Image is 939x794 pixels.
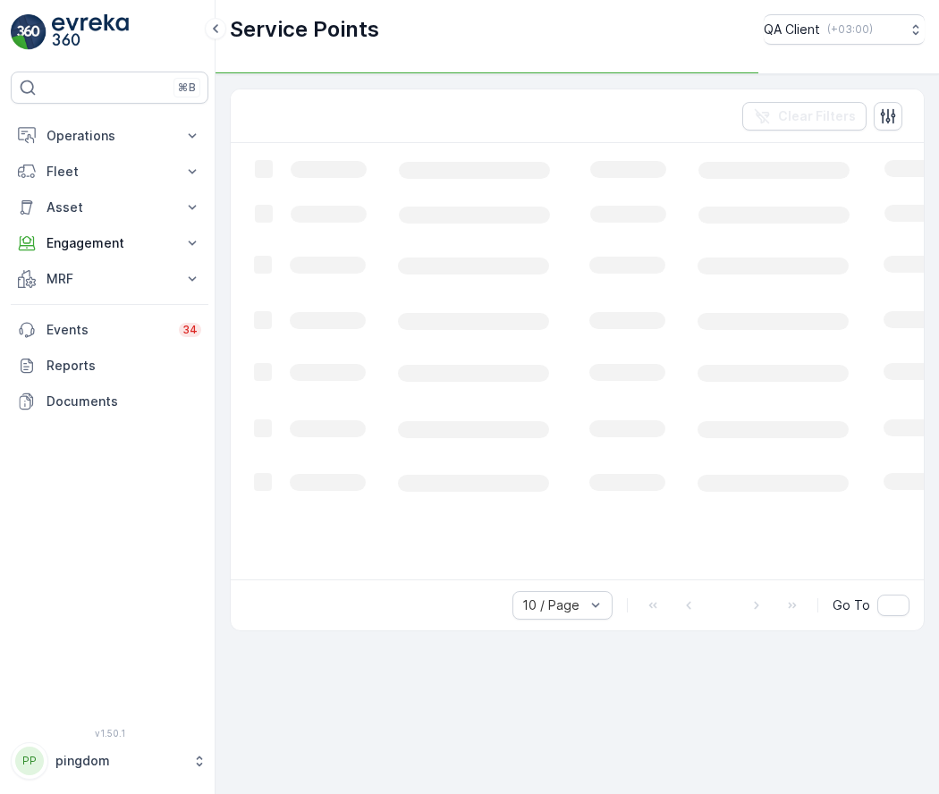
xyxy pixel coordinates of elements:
[47,127,173,145] p: Operations
[833,596,870,614] span: Go To
[742,102,867,131] button: Clear Filters
[11,14,47,50] img: logo
[52,14,129,50] img: logo_light-DOdMpM7g.png
[182,323,198,337] p: 34
[778,107,856,125] p: Clear Filters
[178,80,196,95] p: ⌘B
[11,728,208,739] span: v 1.50.1
[47,393,201,410] p: Documents
[47,198,173,216] p: Asset
[47,357,201,375] p: Reports
[827,22,873,37] p: ( +03:00 )
[47,234,173,252] p: Engagement
[11,225,208,261] button: Engagement
[11,348,208,384] a: Reports
[11,312,208,348] a: Events34
[11,118,208,154] button: Operations
[764,21,820,38] p: QA Client
[11,261,208,297] button: MRF
[764,14,925,45] button: QA Client(+03:00)
[47,163,173,181] p: Fleet
[11,384,208,419] a: Documents
[11,154,208,190] button: Fleet
[15,747,44,775] div: PP
[55,752,183,770] p: pingdom
[11,190,208,225] button: Asset
[11,742,208,780] button: PPpingdom
[47,321,168,339] p: Events
[47,270,173,288] p: MRF
[230,15,379,44] p: Service Points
